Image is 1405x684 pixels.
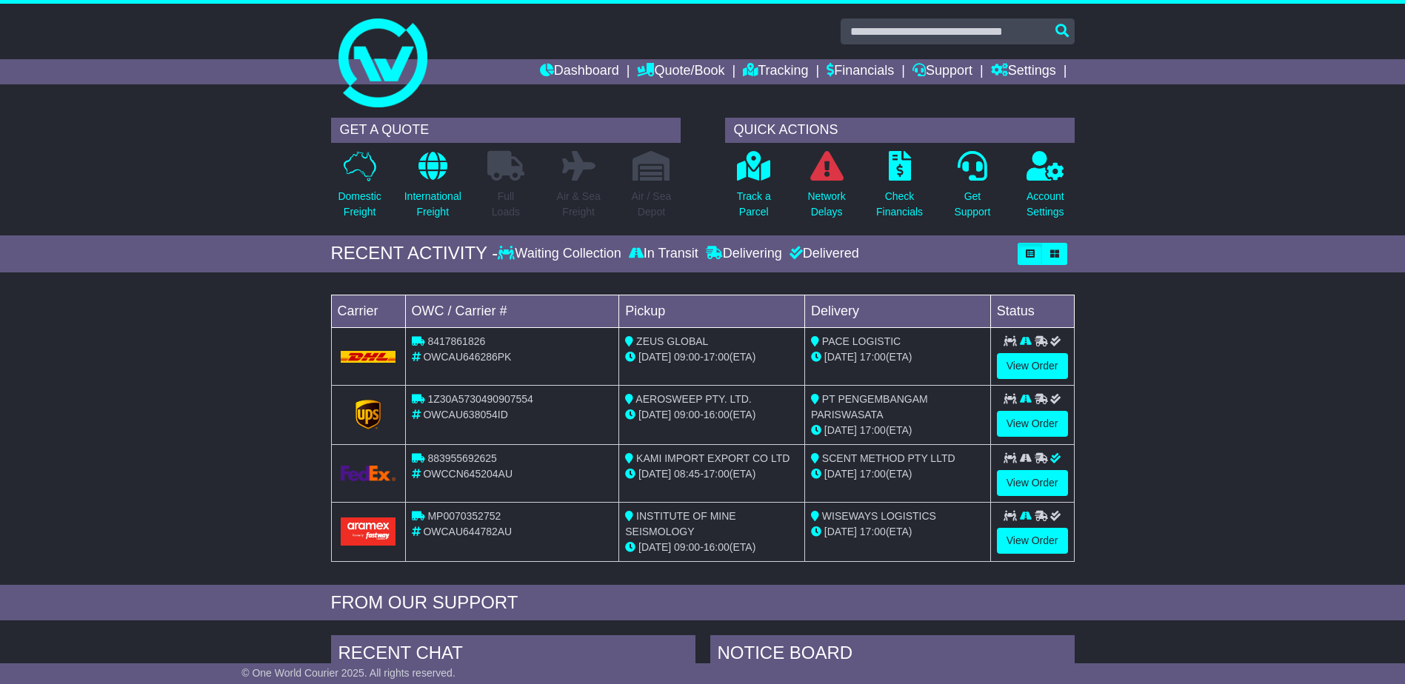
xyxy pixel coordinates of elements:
[638,468,671,480] span: [DATE]
[811,393,928,420] span: PT PENGEMBANGAM PARISWASATA
[625,466,798,482] div: - (ETA)
[331,635,695,675] div: RECENT CHAT
[811,466,984,482] div: (ETA)
[997,528,1068,554] a: View Order
[807,150,846,228] a: NetworkDelays
[824,468,857,480] span: [DATE]
[875,150,924,228] a: CheckFinancials
[786,246,859,262] div: Delivered
[632,189,672,220] p: Air / Sea Depot
[423,526,512,537] span: OWCAU644782AU
[824,526,857,537] span: [DATE]
[427,335,485,347] span: 8417861826
[638,541,671,553] span: [DATE]
[811,423,984,438] div: (ETA)
[822,335,901,347] span: PACE LOGISTIC
[638,351,671,363] span: [DATE]
[427,452,496,464] span: 883955692625
[625,510,735,537] span: INSTITUTE OF MINE SEISMOLOGY
[824,424,857,436] span: [DATE]
[638,409,671,420] span: [DATE]
[860,424,886,436] span: 17:00
[423,351,511,363] span: OWCAU646286PK
[822,452,955,464] span: SCENT METHOD PTY LLTD
[331,118,681,143] div: GET A QUOTE
[702,246,786,262] div: Delivering
[423,409,507,420] span: OWCAU638054ID
[912,59,972,84] a: Support
[674,351,700,363] span: 09:00
[487,189,524,220] p: Full Loads
[625,246,702,262] div: In Transit
[635,393,751,405] span: AEROSWEEP PTY. LTD.
[636,452,790,464] span: KAMI IMPORT EXPORT CO LTD
[811,524,984,540] div: (ETA)
[737,189,771,220] p: Track a Parcel
[860,351,886,363] span: 17:00
[331,295,405,327] td: Carrier
[619,295,805,327] td: Pickup
[876,189,923,220] p: Check Financials
[725,118,1075,143] div: QUICK ACTIONS
[674,409,700,420] span: 09:00
[625,540,798,555] div: - (ETA)
[997,353,1068,379] a: View Order
[341,351,396,363] img: DHL.png
[337,150,381,228] a: DomesticFreight
[241,667,455,679] span: © One World Courier 2025. All rights reserved.
[636,335,708,347] span: ZEUS GLOBAL
[331,243,498,264] div: RECENT ACTIVITY -
[341,517,396,545] img: Aramex.png
[822,510,936,522] span: WISEWAYS LOGISTICS
[404,150,462,228] a: InternationalFreight
[860,468,886,480] span: 17:00
[1027,189,1064,220] p: Account Settings
[827,59,894,84] a: Financials
[637,59,724,84] a: Quote/Book
[704,468,730,480] span: 17:00
[625,407,798,423] div: - (ETA)
[498,246,624,262] div: Waiting Collection
[804,295,990,327] td: Delivery
[331,592,1075,614] div: FROM OUR SUPPORT
[824,351,857,363] span: [DATE]
[807,189,845,220] p: Network Delays
[405,295,619,327] td: OWC / Carrier #
[423,468,513,480] span: OWCCN645204AU
[736,150,772,228] a: Track aParcel
[704,541,730,553] span: 16:00
[997,470,1068,496] a: View Order
[860,526,886,537] span: 17:00
[743,59,808,84] a: Tracking
[990,295,1074,327] td: Status
[704,409,730,420] span: 16:00
[427,510,501,522] span: MP0070352752
[954,189,990,220] p: Get Support
[540,59,619,84] a: Dashboard
[811,349,984,365] div: (ETA)
[704,351,730,363] span: 17:00
[997,411,1068,437] a: View Order
[953,150,991,228] a: GetSupport
[674,468,700,480] span: 08:45
[1026,150,1065,228] a: AccountSettings
[341,466,396,481] img: GetCarrierServiceLogo
[404,189,461,220] p: International Freight
[991,59,1056,84] a: Settings
[356,400,381,429] img: GetCarrierServiceLogo
[710,635,1075,675] div: NOTICE BOARD
[674,541,700,553] span: 09:00
[625,349,798,365] div: - (ETA)
[338,189,381,220] p: Domestic Freight
[427,393,533,405] span: 1Z30A5730490907554
[557,189,601,220] p: Air & Sea Freight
